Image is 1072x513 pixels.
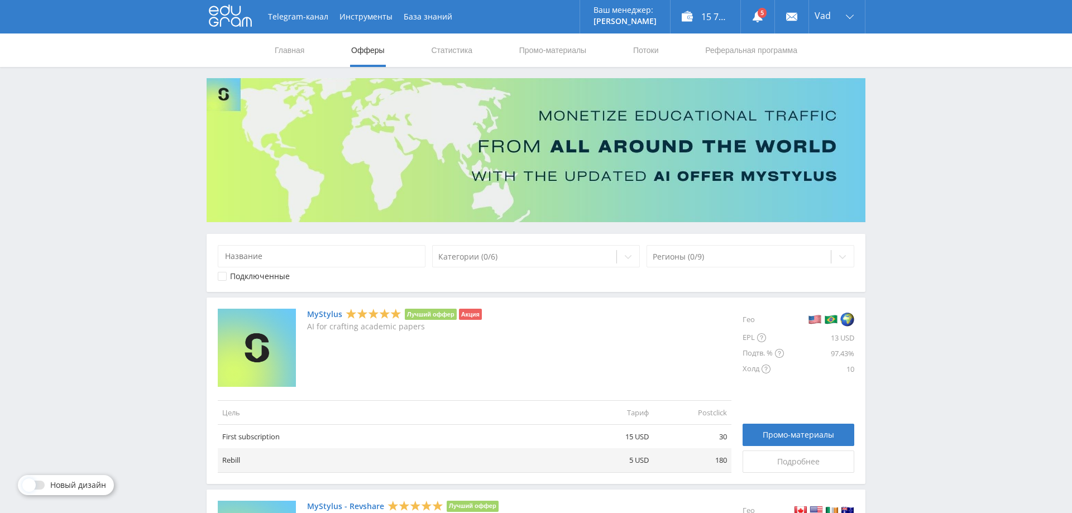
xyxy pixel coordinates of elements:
[387,500,443,511] div: 5 Stars
[575,425,653,449] td: 15 USD
[307,502,384,511] a: MyStylus - Revshare
[763,430,834,439] span: Промо-материалы
[518,33,587,67] a: Промо-материалы
[743,424,854,446] a: Промо-материалы
[784,330,854,346] div: 13 USD
[777,457,820,466] span: Подробнее
[307,310,342,319] a: MyStylus
[632,33,660,67] a: Потоки
[743,346,784,361] div: Подтв. %
[218,400,575,424] td: Цель
[743,330,784,346] div: EPL
[784,346,854,361] div: 97.43%
[207,78,865,222] img: Banner
[346,308,401,320] div: 5 Stars
[459,309,482,320] li: Акция
[743,309,784,330] div: Гео
[447,501,499,512] li: Лучший оффер
[653,448,731,472] td: 180
[575,400,653,424] td: Тариф
[594,17,657,26] p: [PERSON_NAME]
[743,450,854,473] a: Подробнее
[594,6,657,15] p: Ваш менеджер:
[704,33,798,67] a: Реферальная программа
[405,309,457,320] li: Лучший оффер
[218,448,575,472] td: Rebill
[743,361,784,377] div: Холд
[230,272,290,281] div: Подключенные
[653,400,731,424] td: Postclick
[50,481,106,490] span: Новый дизайн
[218,245,425,267] input: Название
[307,322,482,331] p: AI for crafting academic papers
[350,33,386,67] a: Офферы
[653,425,731,449] td: 30
[575,448,653,472] td: 5 USD
[218,425,575,449] td: First subscription
[218,309,296,387] img: MyStylus
[784,361,854,377] div: 10
[430,33,473,67] a: Статистика
[815,11,831,20] span: Vad
[274,33,305,67] a: Главная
